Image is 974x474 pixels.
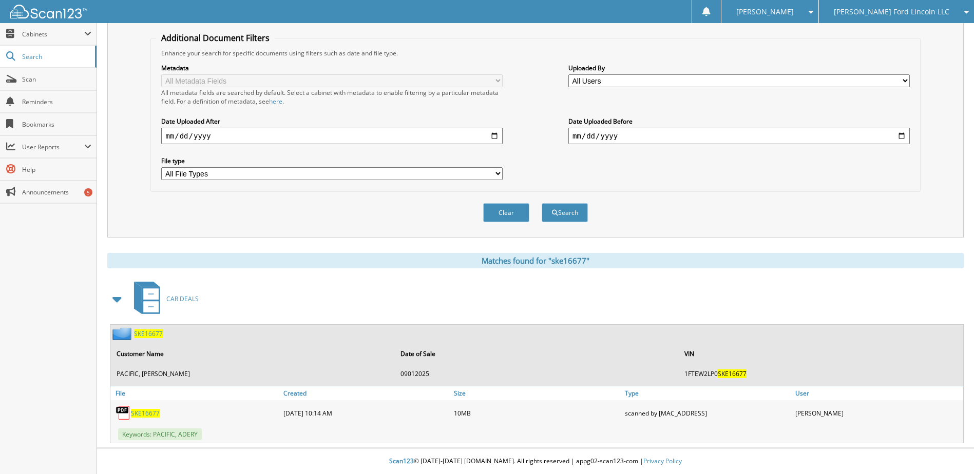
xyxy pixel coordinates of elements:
[161,88,503,106] div: All metadata fields are searched by default. Select a cabinet with metadata to enable filtering b...
[161,64,503,72] label: Metadata
[834,9,949,15] span: [PERSON_NAME] Ford Lincoln LLC
[22,75,91,84] span: Scan
[134,329,163,338] a: SKE16677
[923,425,974,474] iframe: Chat Widget
[22,97,91,106] span: Reminders
[679,365,962,382] td: 1FTEW2LP0
[128,279,199,319] a: CAR DEALS
[679,343,962,364] th: VIN
[389,457,414,465] span: Scan123
[395,365,678,382] td: 09012025
[736,9,794,15] span: [PERSON_NAME]
[622,403,793,423] div: scanned by [MAC_ADDRESS]
[97,449,974,474] div: © [DATE]-[DATE] [DOMAIN_NAME]. All rights reserved | appg02-scan123-com |
[22,143,84,151] span: User Reports
[395,343,678,364] th: Date of Sale
[568,117,910,126] label: Date Uploaded Before
[542,203,588,222] button: Search
[451,403,622,423] div: 10MB
[156,49,914,57] div: Enhance your search for specific documents using filters such as date and file type.
[131,409,160,418] a: SKE16677
[22,120,91,129] span: Bookmarks
[568,64,910,72] label: Uploaded By
[793,403,963,423] div: [PERSON_NAME]
[643,457,682,465] a: Privacy Policy
[156,32,275,44] legend: Additional Document Filters
[568,128,910,144] input: end
[112,327,134,340] img: folder2.png
[111,365,394,382] td: PACIFIC, [PERSON_NAME]
[111,343,394,364] th: Customer Name
[22,30,84,38] span: Cabinets
[718,369,747,378] span: SKE16677
[281,403,451,423] div: [DATE] 10:14 AM
[110,386,281,400] a: File
[116,405,131,421] img: PDF.png
[269,97,282,106] a: here
[22,52,90,61] span: Search
[622,386,793,400] a: Type
[281,386,451,400] a: Created
[161,117,503,126] label: Date Uploaded After
[84,188,92,196] div: 5
[22,165,91,174] span: Help
[161,156,503,165] label: File type
[107,253,964,268] div: Matches found for "ske16677"
[793,386,963,400] a: User
[451,386,622,400] a: Size
[118,428,202,440] span: Keywords: PACIFIC, ADERY
[161,128,503,144] input: start
[10,5,87,18] img: scan123-logo-white.svg
[22,188,91,196] span: Announcements
[166,294,199,303] span: CAR DEALS
[483,203,529,222] button: Clear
